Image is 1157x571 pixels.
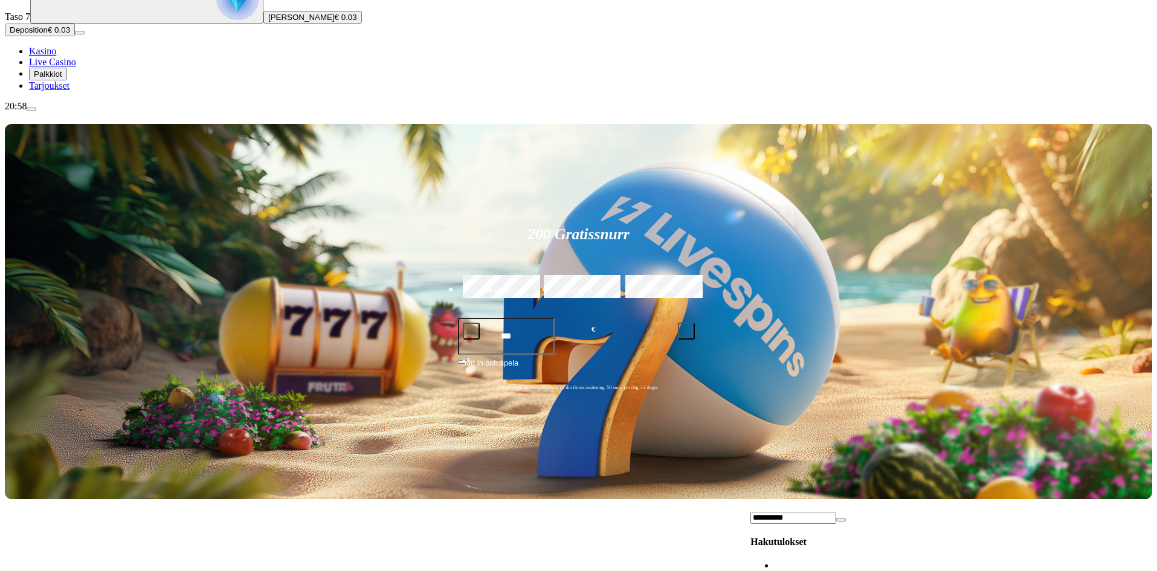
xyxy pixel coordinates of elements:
[750,512,836,524] input: Söka
[29,68,67,80] button: Palkkiot
[48,25,70,34] span: € 0.03
[75,31,85,34] button: menu
[335,13,357,22] span: € 0.03
[5,46,1152,91] nav: Huvudmeny
[5,101,27,111] font: 20:58
[485,286,509,294] font: 50 euro
[29,80,69,91] a: Tarjoukset
[463,323,480,340] button: minusikon
[564,286,593,294] font: 150 euro
[5,24,75,36] button: Depositionplus icon€ 0.03
[591,325,595,334] font: €
[29,57,76,67] a: Live Casino
[263,11,362,24] button: [PERSON_NAME]€ 0.03
[27,108,36,111] button: meny
[646,286,674,294] font: 250 euro
[750,537,1152,547] h4: Hakutulokset
[5,11,30,22] span: Taso 7
[468,356,471,363] font: €
[29,46,56,56] a: Kasino
[458,356,700,379] button: Sätt in och spela
[836,518,846,521] button: clear entry
[268,13,335,22] span: [PERSON_NAME]
[462,358,519,367] font: Sätt in och spela
[34,69,62,79] span: Palkkiot
[10,25,48,34] font: Deposition
[678,323,695,340] button: plusikon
